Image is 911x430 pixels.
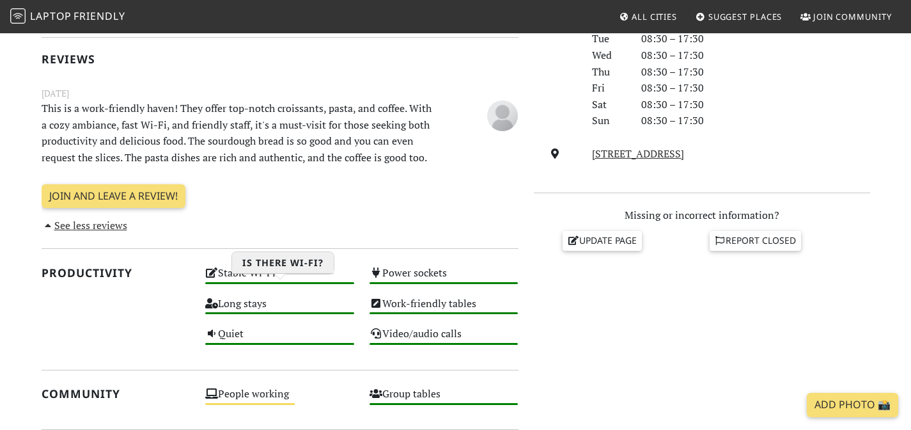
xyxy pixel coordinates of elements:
[690,5,788,28] a: Suggest Places
[198,324,362,355] div: Quiet
[42,184,185,209] a: Join and leave a review!
[10,6,125,28] a: LaptopFriendly LaptopFriendly
[584,64,633,81] div: Thu
[634,80,878,97] div: 08:30 – 17:30
[198,264,362,294] div: Stable Wi-Fi
[710,231,802,250] a: Report closed
[42,218,127,232] a: See less reviews
[807,393,898,417] a: Add Photo 📸
[592,147,684,161] a: [STREET_ADDRESS]
[198,294,362,325] div: Long stays
[362,294,526,325] div: Work-friendly tables
[634,113,878,129] div: 08:30 – 17:30
[362,324,526,355] div: Video/audio calls
[362,385,526,415] div: Group tables
[42,52,518,66] h2: Reviews
[487,100,518,131] img: blank-535327c66bd565773addf3077783bbfce4b00ec00e9fd257753287c682c7fa38.png
[634,31,878,47] div: 08:30 – 17:30
[584,97,633,113] div: Sat
[563,231,642,250] a: Update page
[534,207,870,224] p: Missing or incorrect information?
[708,11,783,22] span: Suggest Places
[584,80,633,97] div: Fri
[634,97,878,113] div: 08:30 – 17:30
[10,8,26,24] img: LaptopFriendly
[614,5,682,28] a: All Cities
[34,100,444,166] p: This is a work-friendly haven! They offer top-notch croissants, pasta, and coffee. With a cozy am...
[198,385,362,415] div: People working
[584,47,633,64] div: Wed
[634,64,878,81] div: 08:30 – 17:30
[632,11,677,22] span: All Cities
[584,31,633,47] div: Tue
[487,107,518,122] span: Anonymous
[362,264,526,294] div: Power sockets
[30,9,72,23] span: Laptop
[813,11,892,22] span: Join Community
[232,252,334,274] h3: Is there Wi-Fi?
[584,113,633,129] div: Sun
[795,5,897,28] a: Join Community
[634,47,878,64] div: 08:30 – 17:30
[34,86,526,100] small: [DATE]
[42,266,191,280] h2: Productivity
[42,387,191,401] h2: Community
[74,9,125,23] span: Friendly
